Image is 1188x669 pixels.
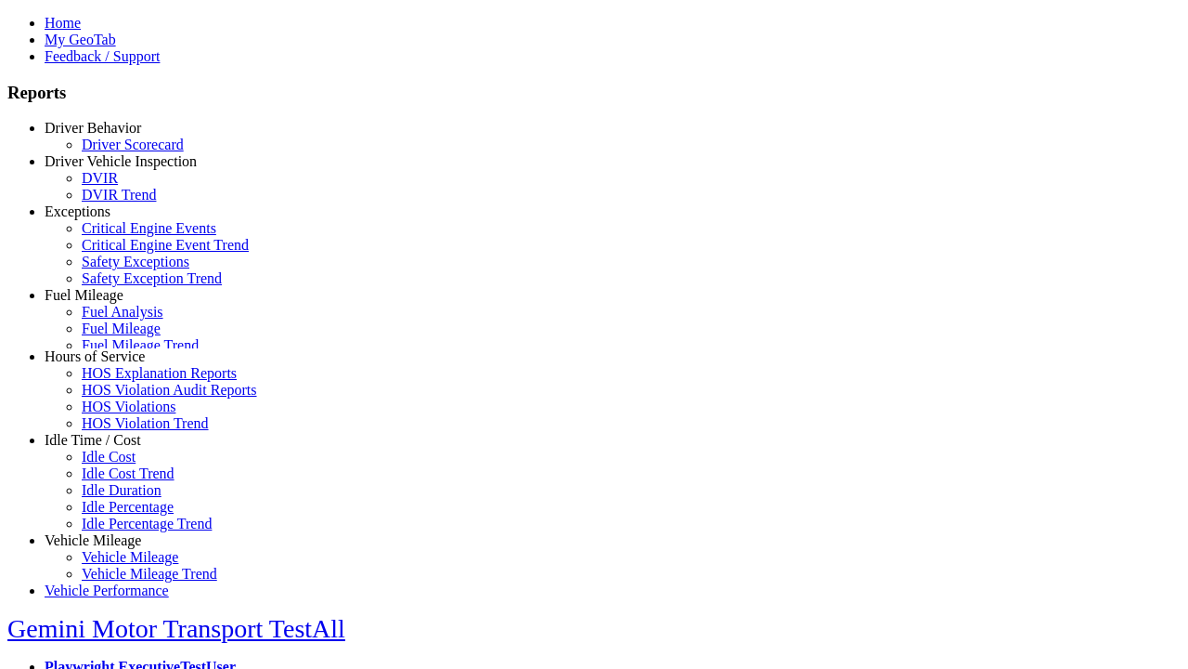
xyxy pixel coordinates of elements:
[82,566,217,582] a: Vehicle Mileage Trend
[82,415,209,431] a: HOS Violation Trend
[45,153,197,169] a: Driver Vehicle Inspection
[7,83,1181,103] h3: Reports
[82,549,178,565] a: Vehicle Mileage
[82,399,175,414] a: HOS Violations
[82,516,212,531] a: Idle Percentage Trend
[82,321,161,336] a: Fuel Mileage
[45,15,81,31] a: Home
[82,449,136,465] a: Idle Cost
[45,32,116,47] a: My GeoTab
[82,499,174,515] a: Idle Percentage
[7,614,345,643] a: Gemini Motor Transport TestAll
[82,220,216,236] a: Critical Engine Events
[82,365,237,381] a: HOS Explanation Reports
[82,304,163,320] a: Fuel Analysis
[45,348,145,364] a: Hours of Service
[82,170,118,186] a: DVIR
[82,187,156,203] a: DVIR Trend
[45,120,141,136] a: Driver Behavior
[45,432,141,448] a: Idle Time / Cost
[82,482,161,498] a: Idle Duration
[45,583,169,598] a: Vehicle Performance
[82,466,174,481] a: Idle Cost Trend
[45,532,141,548] a: Vehicle Mileage
[45,203,110,219] a: Exceptions
[82,382,257,398] a: HOS Violation Audit Reports
[82,337,199,353] a: Fuel Mileage Trend
[45,287,123,303] a: Fuel Mileage
[82,237,249,253] a: Critical Engine Event Trend
[82,270,222,286] a: Safety Exception Trend
[82,254,189,269] a: Safety Exceptions
[82,137,184,152] a: Driver Scorecard
[45,48,160,64] a: Feedback / Support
